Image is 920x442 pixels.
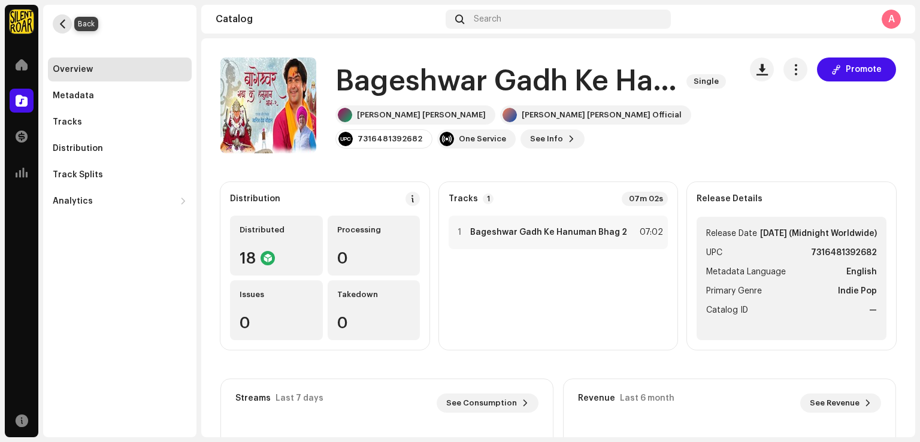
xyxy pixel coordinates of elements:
[10,10,34,34] img: fcfd72e7-8859-4002-b0df-9a7058150634
[357,110,486,120] div: [PERSON_NAME] [PERSON_NAME]
[474,14,501,24] span: Search
[53,65,93,74] div: Overview
[216,14,441,24] div: Catalog
[838,284,877,298] strong: Indie Pop
[53,117,82,127] div: Tracks
[882,10,901,29] div: A
[622,192,668,206] div: 07m 02s
[620,393,674,403] div: Last 6 month
[520,129,585,149] button: See Info
[470,228,627,237] strong: Bageshwar Gadh Ke Hanuman Bhag 2
[53,170,103,180] div: Track Splits
[240,290,313,299] div: Issues
[637,225,663,240] div: 07:02
[48,84,192,108] re-m-nav-item: Metadata
[522,110,682,120] div: [PERSON_NAME] [PERSON_NAME] Official
[48,110,192,134] re-m-nav-item: Tracks
[48,137,192,161] re-m-nav-item: Distribution
[276,393,323,403] div: Last 7 days
[846,57,882,81] span: Promote
[810,391,860,415] span: See Revenue
[53,144,103,153] div: Distribution
[706,246,722,260] span: UPC
[230,194,280,204] div: Distribution
[686,74,726,89] span: Single
[240,225,313,235] div: Distributed
[53,91,94,101] div: Metadata
[869,303,877,317] strong: —
[706,303,748,317] span: Catalog ID
[760,226,877,241] strong: [DATE] (Midnight Worldwide)
[846,265,877,279] strong: English
[811,246,877,260] strong: 7316481392682
[530,127,563,151] span: See Info
[800,393,881,413] button: See Revenue
[578,393,615,403] div: Revenue
[358,134,422,144] div: 7316481392682
[337,290,411,299] div: Takedown
[459,134,506,144] div: One Service
[48,163,192,187] re-m-nav-item: Track Splits
[48,57,192,81] re-m-nav-item: Overview
[449,194,478,204] strong: Tracks
[53,196,93,206] div: Analytics
[697,194,762,204] strong: Release Details
[335,62,677,101] h1: Bageshwar Gadh Ke Hanuman Bhag 2
[446,391,517,415] span: See Consumption
[437,393,538,413] button: See Consumption
[706,265,786,279] span: Metadata Language
[235,393,271,403] div: Streams
[817,57,896,81] button: Promote
[706,284,762,298] span: Primary Genre
[48,189,192,213] re-m-nav-dropdown: Analytics
[337,225,411,235] div: Processing
[483,193,494,204] p-badge: 1
[706,226,757,241] span: Release Date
